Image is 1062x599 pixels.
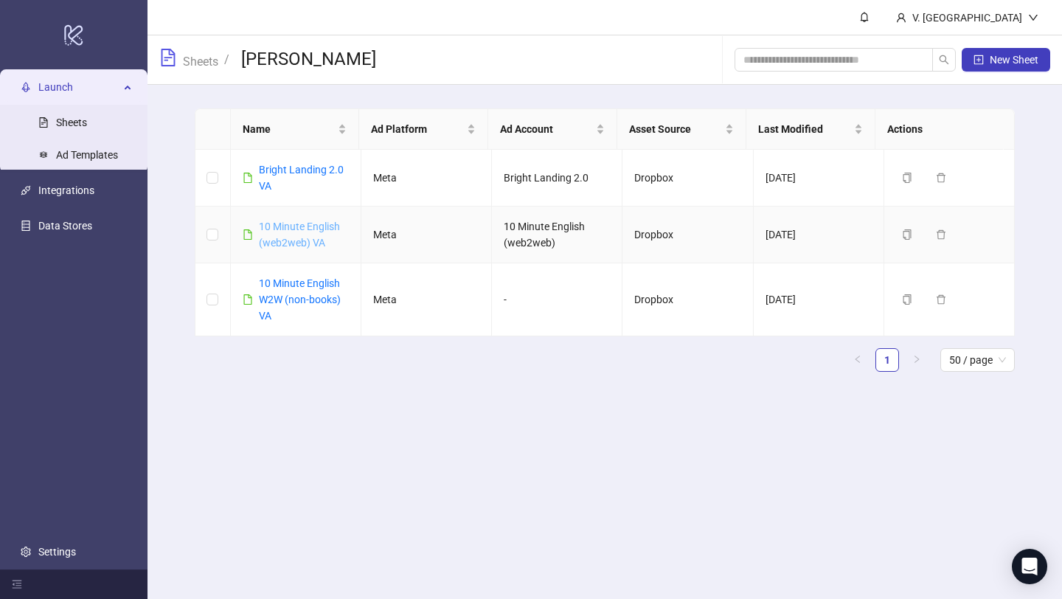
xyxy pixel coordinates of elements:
a: Data Stores [38,220,92,232]
span: delete [936,173,946,183]
span: copy [902,173,912,183]
button: right [905,348,929,372]
button: New Sheet [962,48,1050,72]
a: Ad Templates [56,149,118,161]
a: 1 [876,349,898,371]
span: copy [902,294,912,305]
span: Name [243,121,336,137]
td: [DATE] [754,150,884,207]
td: Meta [361,263,492,336]
span: 50 / page [949,349,1006,371]
li: Next Page [905,348,929,372]
span: Ad Platform [371,121,464,137]
button: left [846,348,870,372]
td: Dropbox [622,150,753,207]
td: Dropbox [622,207,753,263]
span: delete [936,294,946,305]
td: - [492,263,622,336]
th: Last Modified [746,109,875,150]
a: 10 Minute English (web2web) VA [259,221,340,249]
span: file [243,294,253,305]
span: Asset Source [629,121,722,137]
td: Meta [361,207,492,263]
li: 1 [875,348,899,372]
span: Last Modified [758,121,851,137]
span: Launch [38,72,119,102]
span: file [243,229,253,240]
td: 10 Minute English (web2web) [492,207,622,263]
a: Settings [38,546,76,558]
li: / [224,48,229,72]
span: Ad Account [500,121,593,137]
a: 10 Minute English W2W (non-books) VA [259,277,341,322]
span: left [853,355,862,364]
div: V. [GEOGRAPHIC_DATA] [906,10,1028,26]
a: Sheets [56,117,87,128]
td: Bright Landing 2.0 [492,150,622,207]
td: [DATE] [754,207,884,263]
div: Page Size [940,348,1015,372]
span: menu-fold [12,579,22,589]
th: Asset Source [617,109,746,150]
span: user [896,13,906,23]
a: Bright Landing 2.0 VA [259,164,344,192]
div: Open Intercom Messenger [1012,549,1047,584]
span: file-text [159,49,177,66]
span: copy [902,229,912,240]
span: search [939,55,949,65]
span: right [912,355,921,364]
th: Ad Account [488,109,617,150]
span: plus-square [974,55,984,65]
span: New Sheet [990,54,1038,66]
th: Name [231,109,360,150]
td: Meta [361,150,492,207]
span: down [1028,13,1038,23]
th: Actions [875,109,1004,150]
span: bell [859,12,870,22]
span: file [243,173,253,183]
span: delete [936,229,946,240]
td: Dropbox [622,263,753,336]
a: Integrations [38,184,94,196]
h3: [PERSON_NAME] [241,48,376,72]
th: Ad Platform [359,109,488,150]
a: Sheets [180,52,221,69]
li: Previous Page [846,348,870,372]
td: [DATE] [754,263,884,336]
span: rocket [21,82,31,92]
